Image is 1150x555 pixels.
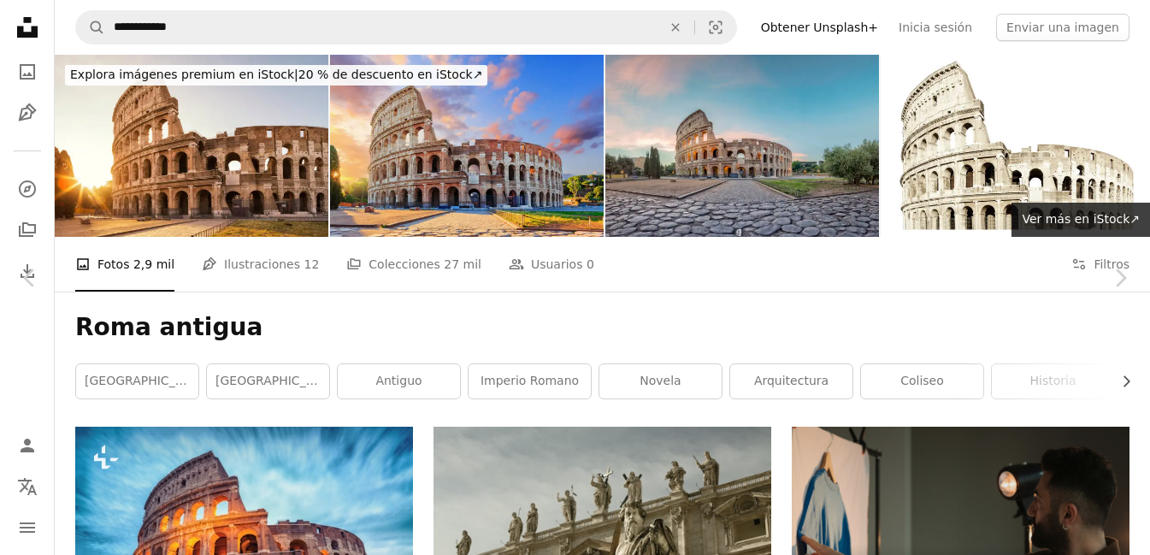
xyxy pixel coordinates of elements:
button: desplazar lista a la derecha [1111,364,1129,399]
a: Fotos [10,55,44,89]
a: Usuarios 0 [509,237,594,292]
a: Obtener Unsplash+ [751,14,888,41]
a: Explora imágenes premium en iStock|20 % de descuento en iStock↗ [55,55,498,96]
span: Ver más en iStock ↗ [1022,212,1140,226]
a: Explorar [10,172,44,206]
span: 20 % de descuento en iStock ↗ [70,68,482,81]
span: Explora imágenes premium en iStock | [70,68,298,81]
button: Filtros [1071,237,1129,292]
h1: Roma antigua [75,312,1129,343]
span: 12 [304,255,319,274]
button: Búsqueda visual [695,11,736,44]
img: Amanecer en el Coliseo, Roma, Italia [605,55,879,237]
a: Siguiente [1090,196,1150,360]
a: arquitectura [730,364,852,399]
a: [GEOGRAPHIC_DATA] [76,364,198,399]
img: Coliseo, Roma, Italia [55,55,328,237]
a: Ilustraciones [10,96,44,130]
span: 0 [587,255,594,274]
a: Ver más en iStock↗ [1011,203,1150,237]
span: 27 mil [444,255,481,274]
img: Rome, Italy. The Colosseum or Coliseum at sunrise. [330,55,604,237]
form: Encuentra imágenes en todo el sitio [75,10,737,44]
button: Buscar en Unsplash [76,11,105,44]
a: Antiguo [338,364,460,399]
a: novela [599,364,722,399]
button: Borrar [657,11,694,44]
a: Inicia sesión [888,14,982,41]
a: Iniciar sesión / Registrarse [10,428,44,463]
a: Colecciones 27 mil [346,237,481,292]
a: historia [992,364,1114,399]
a: Imperio Romano [469,364,591,399]
a: Coliseo de Roma, Italia - Toma de larga exposición. El Coliseo de Roma fue construido en la época... [75,523,413,538]
button: Idioma [10,469,44,504]
a: Coliseo [861,364,983,399]
button: Enviar una imagen [996,14,1129,41]
a: Monumento con estatuillas en la parte superior del edificio durante el día [433,533,771,548]
button: Menú [10,511,44,545]
a: Ilustraciones 12 [202,237,319,292]
a: [GEOGRAPHIC_DATA] [207,364,329,399]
